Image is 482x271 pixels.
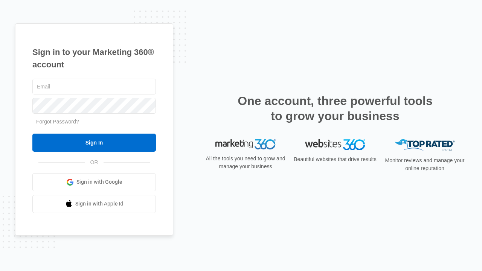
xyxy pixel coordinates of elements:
[32,173,156,191] a: Sign in with Google
[305,139,365,150] img: Websites 360
[36,119,79,125] a: Forgot Password?
[32,79,156,94] input: Email
[235,93,435,123] h2: One account, three powerful tools to grow your business
[85,158,104,166] span: OR
[32,134,156,152] input: Sign In
[75,200,124,208] span: Sign in with Apple Id
[395,139,455,152] img: Top Rated Local
[203,155,288,171] p: All the tools you need to grow and manage your business
[293,155,377,163] p: Beautiful websites that drive results
[76,178,122,186] span: Sign in with Google
[215,139,276,150] img: Marketing 360
[383,157,467,172] p: Monitor reviews and manage your online reputation
[32,195,156,213] a: Sign in with Apple Id
[32,46,156,71] h1: Sign in to your Marketing 360® account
